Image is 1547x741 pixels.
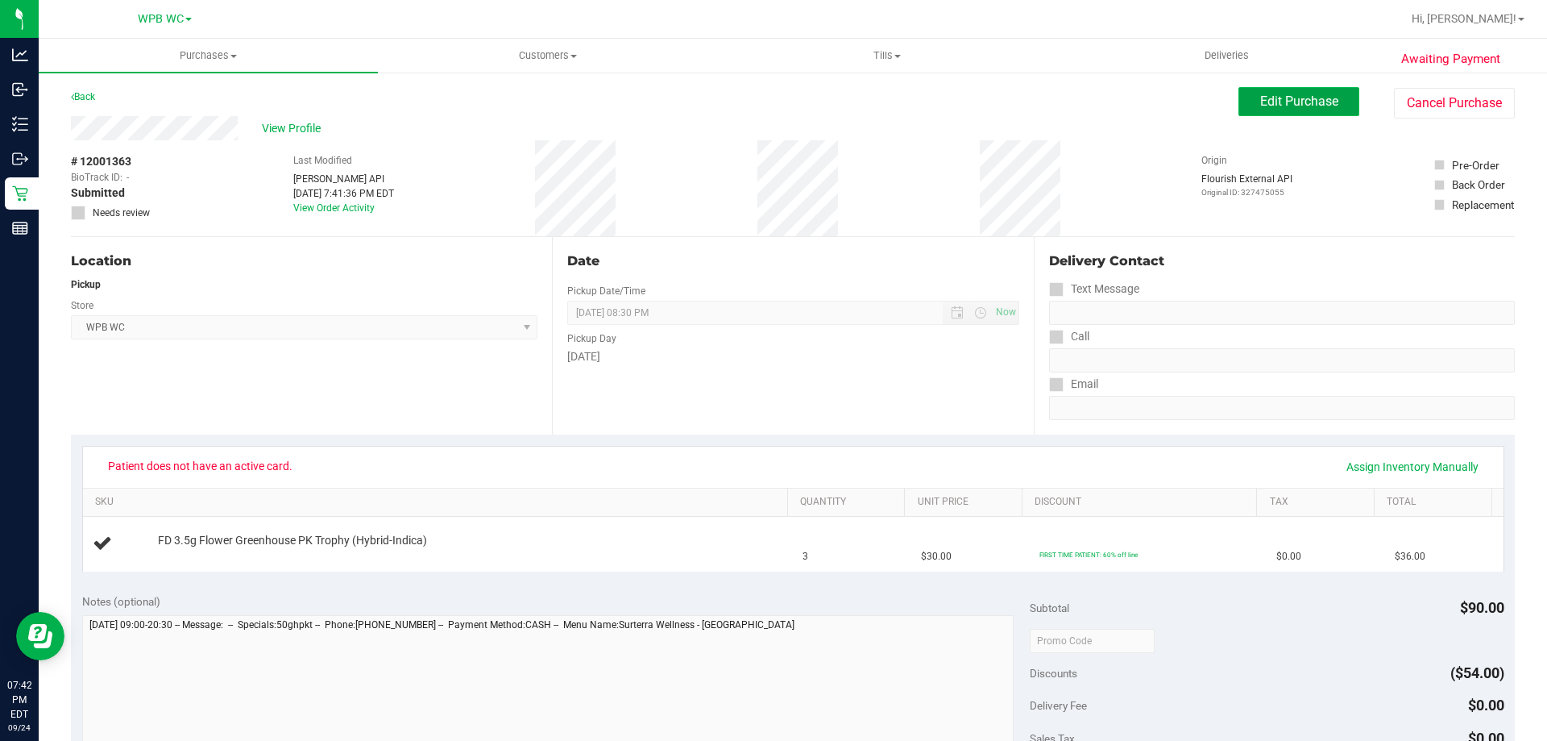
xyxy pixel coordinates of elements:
div: Delivery Contact [1049,252,1515,271]
span: $0.00 [1276,549,1301,564]
div: Flourish External API [1201,172,1292,198]
label: Email [1049,373,1098,396]
span: Purchases [39,48,378,63]
button: Edit Purchase [1238,87,1359,116]
span: Tills [718,48,1056,63]
a: Discount [1035,496,1250,509]
span: - [126,170,129,185]
span: $90.00 [1460,599,1504,616]
span: $36.00 [1395,549,1425,564]
p: Original ID: 327475055 [1201,186,1292,198]
inline-svg: Analytics [12,47,28,63]
inline-svg: Inventory [12,116,28,132]
span: Customers [379,48,716,63]
inline-svg: Inbound [12,81,28,98]
span: Delivery Fee [1030,699,1087,712]
strong: Pickup [71,279,101,290]
div: Back Order [1452,177,1505,193]
p: 09/24 [7,722,31,734]
span: FIRST TIME PATIENT: 60% off line [1039,551,1138,559]
input: Format: (999) 999-9999 [1049,301,1515,325]
span: # 12001363 [71,153,131,170]
a: Quantity [800,496,898,509]
a: View Order Activity [293,202,375,214]
span: Deliveries [1183,48,1271,63]
a: Tax [1270,496,1368,509]
div: [PERSON_NAME] API [293,172,394,186]
label: Text Message [1049,277,1139,301]
span: View Profile [262,120,326,137]
span: Hi, [PERSON_NAME]! [1412,12,1516,25]
a: Customers [378,39,717,73]
a: Deliveries [1057,39,1396,73]
p: 07:42 PM EDT [7,678,31,722]
inline-svg: Retail [12,185,28,202]
inline-svg: Reports [12,220,28,236]
a: Purchases [39,39,378,73]
span: WPB WC [138,12,184,26]
label: Pickup Date/Time [567,284,645,298]
inline-svg: Outbound [12,151,28,167]
label: Pickup Day [567,331,616,346]
span: Edit Purchase [1260,94,1338,109]
div: [DATE] 7:41:36 PM EDT [293,186,394,201]
label: Call [1049,325,1089,348]
a: Total [1387,496,1485,509]
span: Patient does not have an active card. [97,453,303,479]
label: Last Modified [293,153,352,168]
span: $0.00 [1468,697,1504,714]
input: Promo Code [1030,629,1155,653]
div: [DATE] [567,348,1018,365]
a: Assign Inventory Manually [1336,453,1489,481]
div: Replacement [1452,197,1514,213]
span: $30.00 [921,549,952,564]
div: Pre-Order [1452,157,1499,173]
span: Notes (optional) [82,595,160,608]
input: Format: (999) 999-9999 [1049,348,1515,373]
button: Cancel Purchase [1394,88,1515,119]
iframe: Resource center [16,612,64,660]
div: Location [71,252,537,271]
span: Discounts [1030,659,1077,688]
span: Subtotal [1030,602,1069,614]
a: Back [71,91,95,102]
label: Store [71,298,93,313]
a: SKU [95,496,781,509]
span: BioTrack ID: [71,170,122,185]
div: Date [567,252,1018,271]
span: FD 3.5g Flower Greenhouse PK Trophy (Hybrid-Indica) [158,533,427,548]
label: Origin [1201,153,1227,168]
a: Tills [717,39,1056,73]
span: 3 [803,549,808,564]
span: Awaiting Payment [1401,50,1500,69]
span: Needs review [93,206,150,220]
span: ($54.00) [1450,664,1504,681]
a: Unit Price [918,496,1016,509]
span: Submitted [71,185,125,202]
